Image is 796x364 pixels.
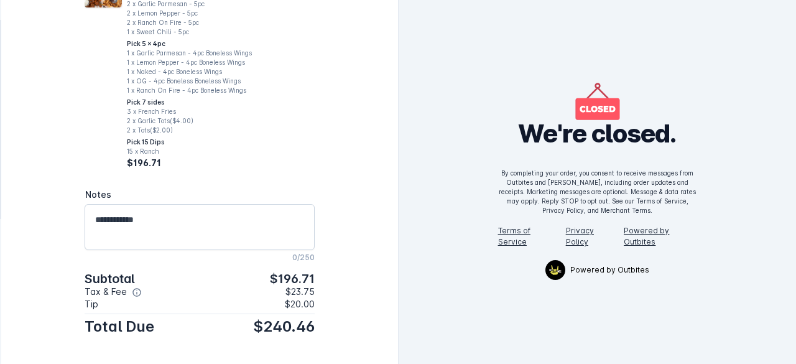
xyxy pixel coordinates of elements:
span: ($4.00) [170,117,193,124]
div: 1 x Garlic Parmesan - 4pc Boneless Wings [127,49,252,58]
div: 1 x Naked - 4pc Boneless Wings [127,67,252,77]
div: 2 x Garlic Tots [127,116,252,126]
span: $23.75 [285,287,315,297]
span: Subtotal [85,273,134,285]
div: 1 x Ranch On Fire - 4pc Boneless Wings [127,86,252,95]
a: Powered by Outbites [624,226,669,246]
span: $20.00 [285,300,315,309]
div: 1 x Lemon Pepper - 4pc Boneless Wings [127,58,252,67]
span: Tip [85,300,98,309]
div: 1 x OG - 4pc Boneless Boneless Wings [127,77,252,86]
div: 1 x Sweet Chili - 5pc [127,27,252,37]
mat-hint: 0/250 [292,250,315,263]
span: Total Due [85,319,154,334]
div: Pick 5 x 4pc [127,39,252,49]
a: Terms of Service [498,226,530,246]
img: Outbites [549,265,562,275]
div: 3 x French Fries [127,107,252,116]
span: Powered by Outbites [570,264,649,276]
span: ($2.00) [150,126,173,134]
div: Pick 7 sides [127,98,252,107]
span: Notes [85,189,111,200]
div: 2 x Ranch On Fire - 5pc [127,18,252,27]
span: Tax & Fee [85,287,127,297]
div: 2 x Tots [127,126,252,135]
div: 15 x Ranch [127,147,252,156]
div: 2 x Lemon Pepper - 5pc [127,9,252,18]
div: $196.71 [127,156,252,169]
div: Pick 15 Dips [127,138,252,147]
span: $240.46 [253,319,315,334]
a: OutbitesPowered by Outbites [538,258,657,282]
h1: We're closed. [498,121,697,146]
div: By completing your order, you consent to receive messages from Outbites and [PERSON_NAME], includ... [498,169,697,215]
span: $196.71 [270,273,315,285]
a: Privacy Policy [566,226,594,246]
